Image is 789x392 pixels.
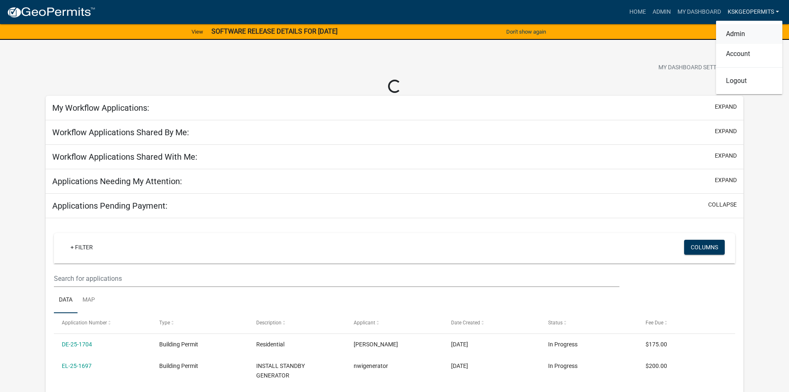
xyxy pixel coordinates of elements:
datatable-header-cell: Application Number [54,313,151,333]
a: + Filter [64,240,100,255]
span: My Dashboard Settings [658,63,730,73]
button: expand [715,102,737,111]
button: My Dashboard Settingssettings [652,60,748,76]
span: 09/08/2025 [451,363,468,369]
datatable-header-cell: Status [540,313,638,333]
button: collapse [708,200,737,209]
span: $200.00 [646,363,667,369]
button: expand [715,176,737,185]
a: Map [78,287,100,314]
button: Columns [684,240,725,255]
h5: Workflow Applications Shared With Me: [52,152,197,162]
span: $175.00 [646,341,667,348]
span: Tami Evans [354,341,398,348]
h5: Applications Pending Payment: [52,201,168,211]
strong: SOFTWARE RELEASE DETAILS FOR [DATE] [211,27,337,35]
span: Application Number [62,320,107,326]
a: DE-25-1704 [62,341,92,348]
button: expand [715,127,737,136]
span: Residential [256,341,284,348]
input: Search for applications [54,270,619,287]
h5: My Workflow Applications: [52,103,149,113]
datatable-header-cell: Fee Due [638,313,735,333]
div: KSKgeopermits [716,21,782,94]
a: Account [716,44,782,64]
h5: Applications Needing My Attention: [52,176,182,186]
a: Data [54,287,78,314]
a: Admin [716,24,782,44]
a: View [188,25,206,39]
span: Description [256,320,282,326]
a: KSKgeopermits [724,4,782,20]
span: Status [548,320,563,326]
button: expand [715,151,737,160]
span: Building Permit [159,341,198,348]
datatable-header-cell: Type [151,313,249,333]
span: Fee Due [646,320,663,326]
span: In Progress [548,341,578,348]
span: Date Created [451,320,480,326]
datatable-header-cell: Date Created [443,313,540,333]
a: Home [626,4,649,20]
button: Don't show again [503,25,549,39]
span: Applicant [354,320,375,326]
a: Logout [716,71,782,91]
a: Admin [649,4,674,20]
datatable-header-cell: Description [248,313,346,333]
h5: Workflow Applications Shared By Me: [52,127,189,137]
span: 09/08/2025 [451,341,468,348]
span: nwigenerator [354,363,388,369]
span: Type [159,320,170,326]
a: EL-25-1697 [62,363,92,369]
span: In Progress [548,363,578,369]
datatable-header-cell: Applicant [346,313,443,333]
span: INSTALL STANDBY GENERATOR [256,363,305,379]
a: My Dashboard [674,4,724,20]
span: Building Permit [159,363,198,369]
